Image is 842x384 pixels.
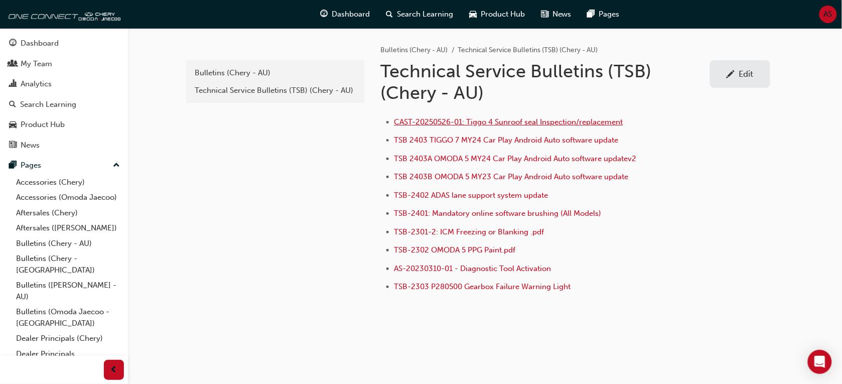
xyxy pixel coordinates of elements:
div: Analytics [21,78,52,90]
a: guage-iconDashboard [312,4,378,25]
a: news-iconNews [533,4,580,25]
a: Dealer Principals ([PERSON_NAME]) [12,346,124,373]
span: pages-icon [588,8,595,21]
h1: Technical Service Bulletins (TSB) (Chery - AU) [381,60,710,104]
span: Dashboard [332,9,370,20]
a: TSB-2402 ADAS lane support system update [394,191,548,200]
a: Edit [710,60,770,88]
a: My Team [4,55,124,73]
a: Dashboard [4,34,124,53]
span: people-icon [9,60,17,69]
div: News [21,140,40,151]
a: News [4,136,124,155]
div: Pages [21,160,41,171]
a: Dealer Principals (Chery) [12,331,124,346]
div: Edit [739,69,754,79]
img: oneconnect [5,4,120,24]
span: car-icon [469,8,477,21]
a: AS-20230310-01 - Diagnostic Tool Activation [394,264,551,273]
div: Dashboard [21,38,59,49]
a: TSB-2401: Mandatory online software brushing (All Models) [394,209,602,218]
a: TSB-2302 OMODA 5 PPG Paint.pdf [394,245,516,254]
a: TSB 2403B OMODA 5 MY23 Car Play Android Auto software update [394,172,629,181]
div: Open Intercom Messenger [808,350,832,374]
a: Bulletins ([PERSON_NAME] - AU) [12,278,124,304]
a: Accessories (Omoda Jaecoo) [12,190,124,205]
a: search-iconSearch Learning [378,4,461,25]
a: Product Hub [4,115,124,134]
a: TSB-2303 P280500 Gearbox Failure Warning Light [394,282,571,291]
a: Aftersales ([PERSON_NAME]) [12,220,124,236]
li: Technical Service Bulletins (TSB) (Chery - AU) [458,45,598,56]
a: Bulletins (Chery - AU) [12,236,124,251]
button: DashboardMy TeamAnalyticsSearch LearningProduct HubNews [4,32,124,156]
a: Bulletins (Chery - AU) [381,46,448,54]
button: Pages [4,156,124,175]
a: TSB-2301-2: ICM Freezing or Blanking .pdf [394,227,544,236]
a: Bulletins (Chery - [GEOGRAPHIC_DATA]) [12,251,124,278]
span: news-icon [541,8,548,21]
a: TSB 2403A OMODA 5 MY24 Car Play Android Auto software updatev2 [394,154,637,163]
a: Bulletins (Omoda Jaecoo - [GEOGRAPHIC_DATA]) [12,304,124,331]
a: Accessories (Chery) [12,175,124,190]
a: Bulletins (Chery - AU) [190,64,361,82]
span: Pages [599,9,620,20]
div: Bulletins (Chery - AU) [195,67,356,79]
div: Product Hub [21,119,65,131]
div: Search Learning [20,99,76,110]
span: Product Hub [481,9,525,20]
span: AS [824,9,832,20]
a: Analytics [4,75,124,93]
span: News [552,9,572,20]
span: car-icon [9,120,17,130]
a: Technical Service Bulletins (TSB) (Chery - AU) [190,82,361,99]
a: car-iconProduct Hub [461,4,533,25]
span: up-icon [113,159,120,172]
span: prev-icon [110,364,118,376]
a: TSB 2403 TIGGO 7 MY24 Car Play Android Auto software update [394,136,619,145]
a: Search Learning [4,95,124,114]
div: My Team [21,58,52,70]
span: chart-icon [9,80,17,89]
span: pages-icon [9,161,17,170]
span: news-icon [9,141,17,150]
a: pages-iconPages [580,4,628,25]
a: CAST-20250526-01: Tiggo 4 Sunroof seal Inspection/replacement [394,117,623,126]
div: Technical Service Bulletins (TSB) (Chery - AU) [195,85,356,96]
span: search-icon [9,100,16,109]
span: Search Learning [397,9,453,20]
a: Aftersales (Chery) [12,205,124,221]
span: search-icon [386,8,393,21]
span: pencil-icon [727,70,735,80]
span: guage-icon [9,39,17,48]
button: AS [819,6,837,23]
span: guage-icon [320,8,328,21]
